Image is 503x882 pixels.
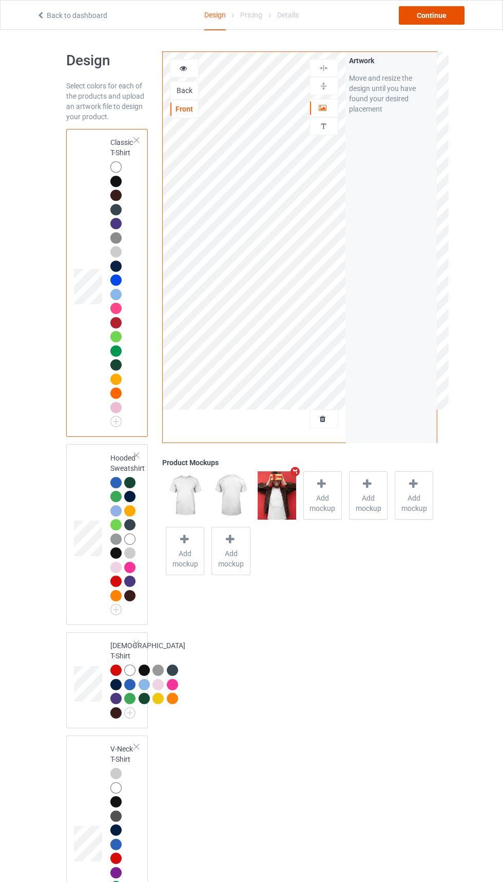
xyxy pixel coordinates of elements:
[110,137,135,424] div: Classic T-Shirt
[110,453,145,612] div: Hooded Sweatshirt
[349,73,433,114] div: Move and resize the design until you have found your desired placement
[303,471,342,520] div: Add mockup
[110,640,185,718] div: [DEMOGRAPHIC_DATA] T-Shirt
[350,493,387,513] span: Add mockup
[304,493,341,513] span: Add mockup
[166,527,204,575] div: Add mockup
[36,11,107,20] a: Back to dashboard
[319,63,328,73] img: svg%3E%0A
[166,548,204,569] span: Add mockup
[349,56,433,66] div: Artwork
[212,548,249,569] span: Add mockup
[170,85,198,96] div: Back
[211,471,250,520] img: regular.jpg
[110,604,122,615] img: svg+xml;base64,PD94bWwgdmVyc2lvbj0iMS4wIiBlbmNvZGluZz0iVVRGLTgiPz4KPHN2ZyB3aWR0aD0iMjJweCIgaGVpZ2...
[395,471,433,520] div: Add mockup
[289,466,302,477] i: Remove mockup
[240,1,262,29] div: Pricing
[277,1,299,29] div: Details
[66,81,148,122] div: Select colors for each of the products and upload an artwork file to design your product.
[166,471,204,520] img: regular.jpg
[319,121,328,131] img: svg%3E%0A
[110,416,122,427] img: svg+xml;base64,PD94bWwgdmVyc2lvbj0iMS4wIiBlbmNvZGluZz0iVVRGLTgiPz4KPHN2ZyB3aWR0aD0iMjJweCIgaGVpZ2...
[66,129,148,437] div: Classic T-Shirt
[110,232,122,244] img: heather_texture.png
[258,471,296,520] img: regular.jpg
[204,1,226,30] div: Design
[211,527,250,575] div: Add mockup
[349,471,388,520] div: Add mockup
[124,707,136,719] img: svg+xml;base64,PD94bWwgdmVyc2lvbj0iMS4wIiBlbmNvZGluZz0iVVRGLTgiPz4KPHN2ZyB3aWR0aD0iMjJweCIgaGVpZ2...
[66,51,148,70] h1: Design
[66,444,148,625] div: Hooded Sweatshirt
[399,6,465,25] div: Continue
[395,493,433,513] span: Add mockup
[66,632,148,728] div: [DEMOGRAPHIC_DATA] T-Shirt
[319,81,328,91] img: svg%3E%0A
[162,457,437,468] div: Product Mockups
[170,104,198,114] div: Front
